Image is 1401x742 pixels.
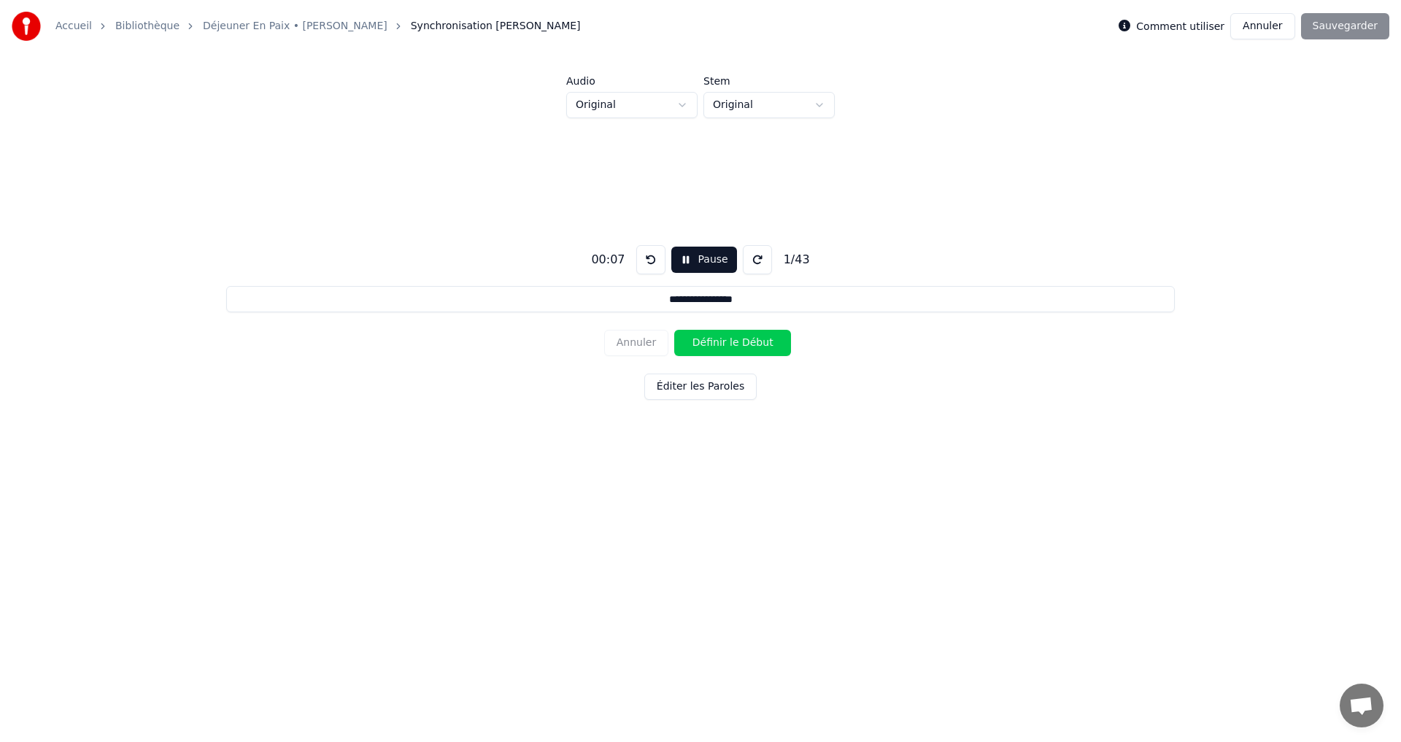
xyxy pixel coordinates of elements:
div: 1 / 43 [778,251,816,268]
label: Comment utiliser [1136,21,1224,31]
button: Éditer les Paroles [644,374,757,400]
button: Annuler [1230,13,1294,39]
div: Ouvrir le chat [1340,684,1383,727]
label: Audio [566,76,698,86]
a: Déjeuner En Paix • [PERSON_NAME] [203,19,387,34]
button: Pause [671,247,736,273]
a: Bibliothèque [115,19,180,34]
span: Synchronisation [PERSON_NAME] [411,19,581,34]
button: Définir le Début [674,330,791,356]
div: 00:07 [585,251,630,268]
img: youka [12,12,41,41]
a: Accueil [55,19,92,34]
nav: breadcrumb [55,19,581,34]
label: Stem [703,76,835,86]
